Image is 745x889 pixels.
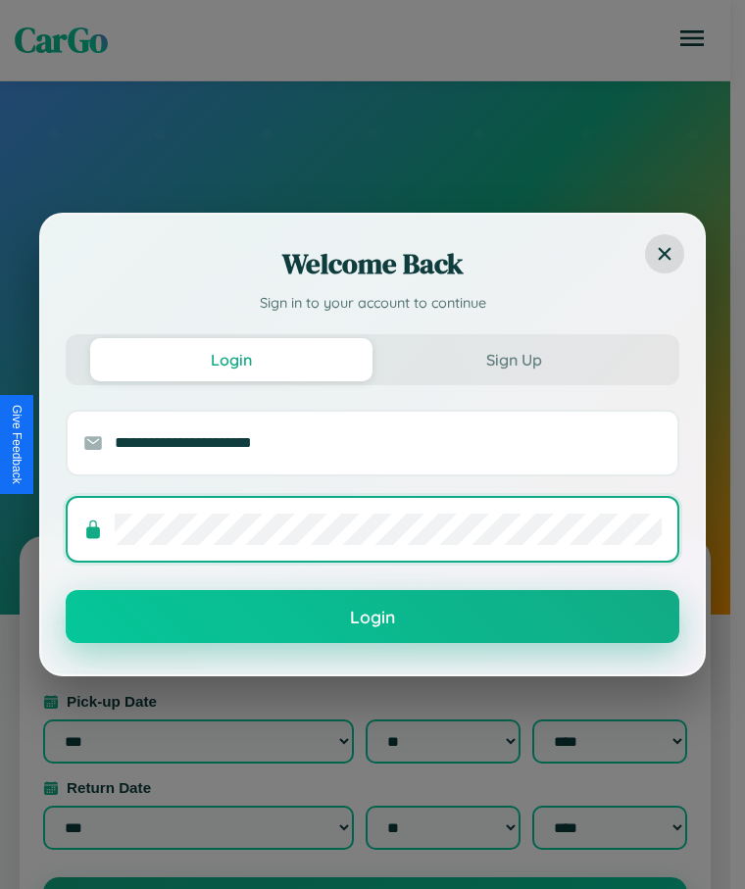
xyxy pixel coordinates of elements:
[10,405,24,484] div: Give Feedback
[66,590,679,643] button: Login
[66,244,679,283] h2: Welcome Back
[90,338,372,381] button: Login
[66,293,679,315] p: Sign in to your account to continue
[372,338,655,381] button: Sign Up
